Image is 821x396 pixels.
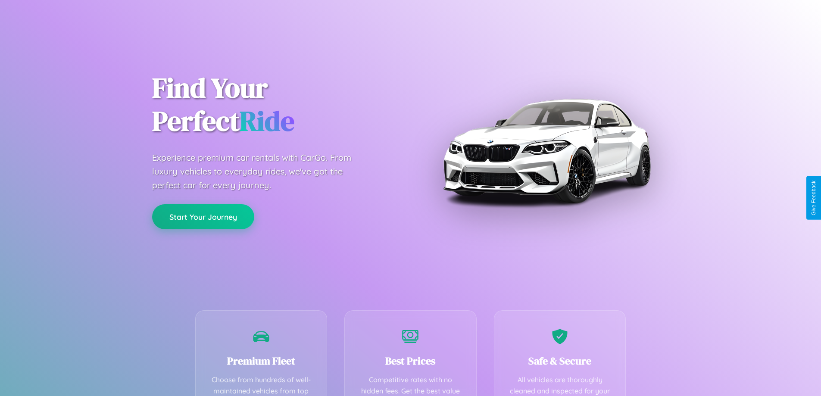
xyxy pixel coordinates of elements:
h3: Premium Fleet [209,354,314,368]
div: Give Feedback [811,181,817,215]
img: Premium BMW car rental vehicle [439,43,654,259]
span: Ride [240,102,294,140]
h1: Find Your Perfect [152,72,398,138]
h3: Safe & Secure [507,354,613,368]
p: Experience premium car rentals with CarGo. From luxury vehicles to everyday rides, we've got the ... [152,151,368,192]
button: Start Your Journey [152,204,254,229]
h3: Best Prices [358,354,463,368]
